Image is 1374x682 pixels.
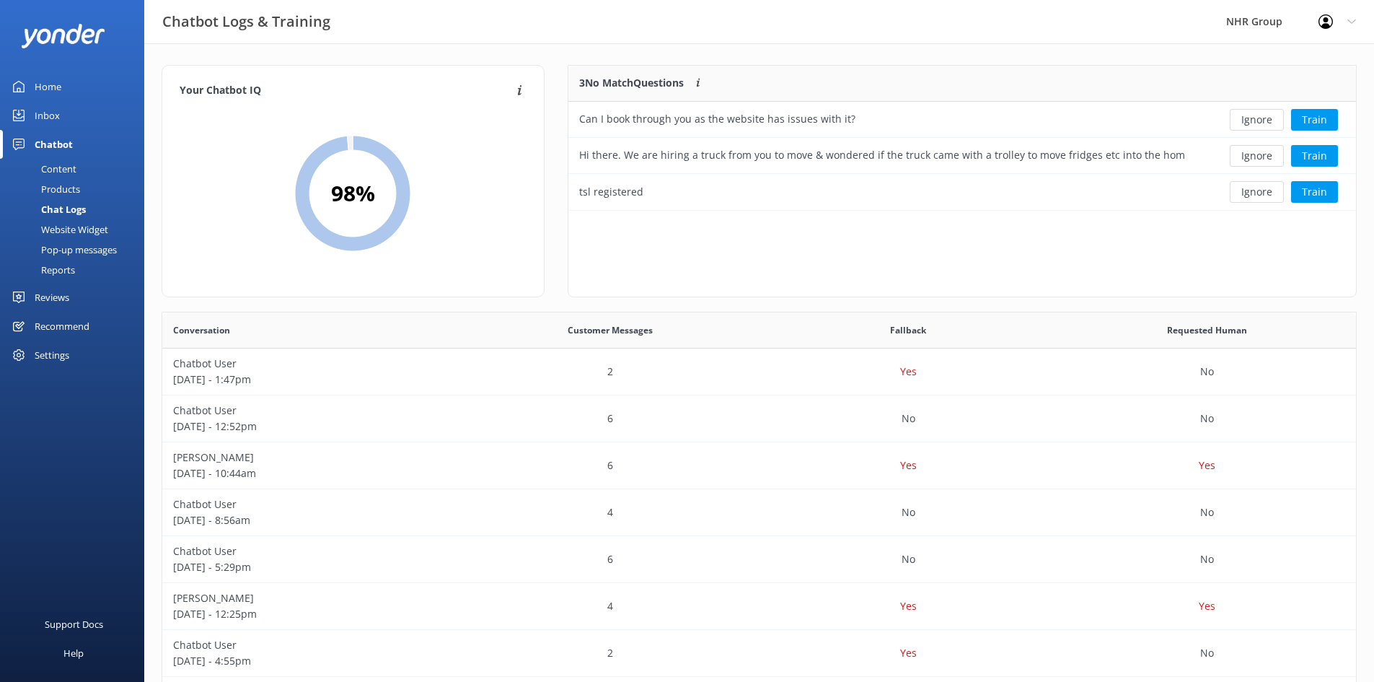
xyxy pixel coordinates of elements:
[568,174,1356,210] div: row
[1291,181,1338,203] button: Train
[162,630,1356,677] div: row
[902,411,915,427] p: No
[9,260,75,280] div: Reports
[9,159,144,179] a: Content
[173,450,450,465] p: [PERSON_NAME]
[1200,504,1214,520] p: No
[173,606,450,622] p: [DATE] - 12:25pm
[63,639,84,668] div: Help
[1230,181,1284,203] button: Ignore
[607,411,613,427] p: 6
[162,489,1356,536] div: row
[162,395,1356,442] div: row
[173,559,450,575] p: [DATE] - 5:29pm
[9,179,80,199] div: Products
[1199,598,1215,614] p: Yes
[902,551,915,567] p: No
[162,583,1356,630] div: row
[9,219,108,240] div: Website Widget
[9,199,144,219] a: Chat Logs
[35,130,73,159] div: Chatbot
[9,260,144,280] a: Reports
[568,102,1356,210] div: grid
[607,598,613,614] p: 4
[173,372,450,388] p: [DATE] - 1:47pm
[173,543,450,559] p: Chatbot User
[900,364,917,380] p: Yes
[579,75,684,91] p: 3 No Match Questions
[568,102,1356,138] div: row
[173,323,230,337] span: Conversation
[579,111,855,127] div: Can I book through you as the website has issues with it?
[1200,645,1214,661] p: No
[9,219,144,240] a: Website Widget
[900,645,917,661] p: Yes
[1230,109,1284,131] button: Ignore
[1291,145,1338,167] button: Train
[900,458,917,473] p: Yes
[607,364,613,380] p: 2
[607,458,613,473] p: 6
[173,403,450,419] p: Chatbot User
[9,240,117,260] div: Pop-up messages
[22,24,105,48] img: yonder-white-logo.png
[568,138,1356,174] div: row
[173,497,450,512] p: Chatbot User
[607,551,613,567] p: 6
[162,349,1356,395] div: row
[162,442,1356,489] div: row
[35,341,69,370] div: Settings
[9,159,76,179] div: Content
[162,536,1356,583] div: row
[568,323,653,337] span: Customer Messages
[35,312,89,341] div: Recommend
[1199,458,1215,473] p: Yes
[579,147,1185,163] div: Hi there. We are hiring a truck from you to move & wondered if the truck came with a trolley to m...
[9,240,144,260] a: Pop-up messages
[45,610,103,639] div: Support Docs
[1200,551,1214,567] p: No
[607,645,613,661] p: 2
[890,323,926,337] span: Fallback
[579,184,643,200] div: tsl registered
[35,72,61,101] div: Home
[1230,145,1284,167] button: Ignore
[35,101,60,130] div: Inbox
[35,283,69,312] div: Reviews
[1200,364,1214,380] p: No
[180,83,513,99] h4: Your Chatbot IQ
[173,419,450,434] p: [DATE] - 12:52pm
[173,653,450,669] p: [DATE] - 4:55pm
[331,176,375,211] h2: 98 %
[1291,109,1338,131] button: Train
[173,637,450,653] p: Chatbot User
[173,590,450,606] p: [PERSON_NAME]
[902,504,915,520] p: No
[1167,323,1247,337] span: Requested Human
[9,199,86,219] div: Chat Logs
[607,504,613,520] p: 4
[173,356,450,372] p: Chatbot User
[1200,411,1214,427] p: No
[173,512,450,528] p: [DATE] - 8:56am
[162,10,330,33] h3: Chatbot Logs & Training
[173,465,450,481] p: [DATE] - 10:44am
[9,179,144,199] a: Products
[900,598,917,614] p: Yes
